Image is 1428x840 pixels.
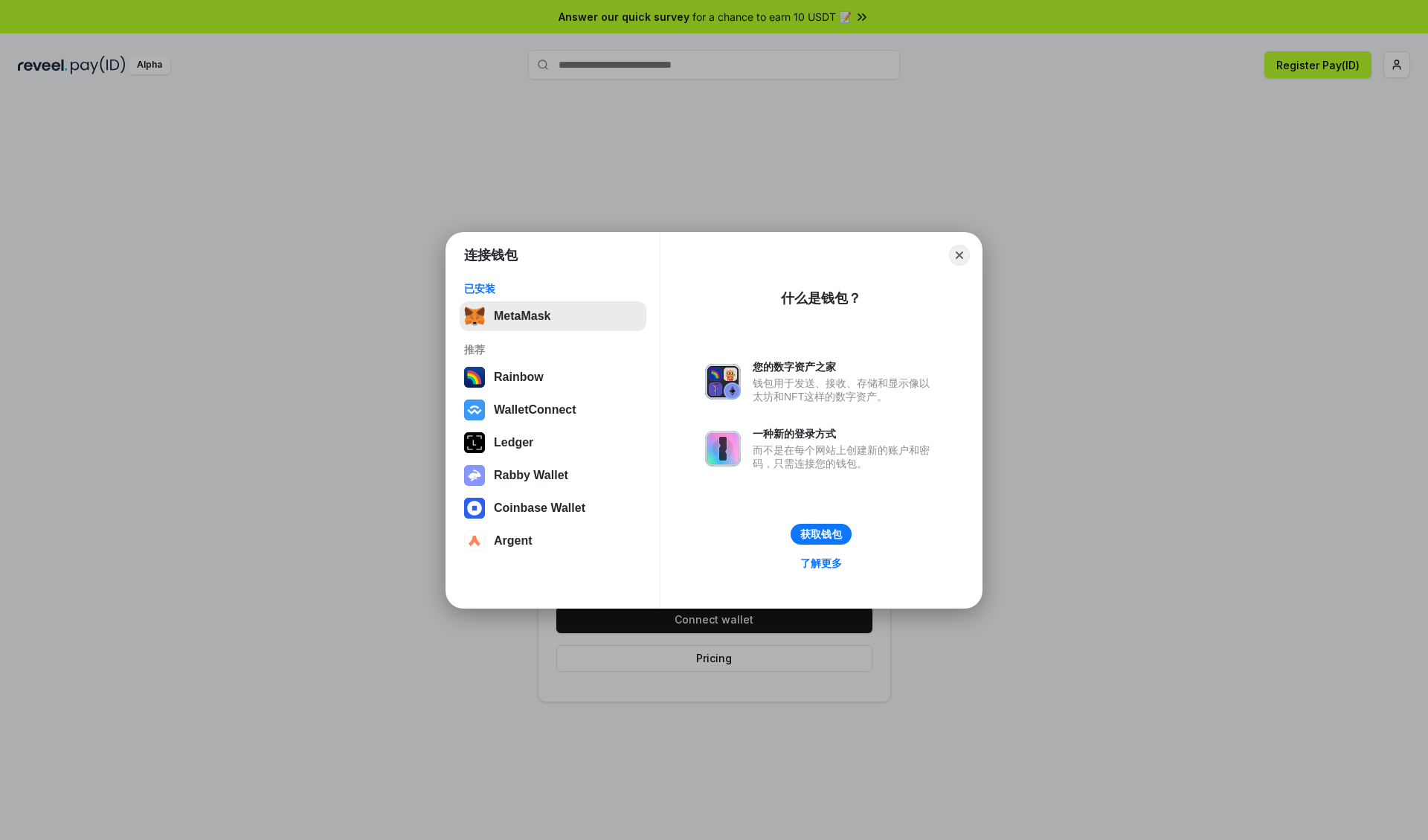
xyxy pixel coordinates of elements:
[800,528,842,541] div: 获取钱包
[464,282,642,295] div: 已安装
[791,524,852,545] button: 获取钱包
[460,301,646,331] button: MetaMask
[949,245,970,266] button: Close
[460,362,646,392] button: Rainbow
[464,465,485,486] img: svg+xml,%3Csvg%20xmlns%3D%22http%3A%2F%2Fwww.w3.org%2F2000%2Fsvg%22%20fill%3D%22none%22%20viewBox...
[494,436,533,449] div: Ledger
[791,554,851,573] a: 了解更多
[464,530,485,551] img: svg+xml,%3Csvg%20width%3D%2228%22%20height%3D%2228%22%20viewBox%3D%220%200%2028%2028%22%20fill%3D...
[464,343,642,356] div: 推荐
[753,443,937,470] div: 而不是在每个网站上创建新的账户和密码，只需连接您的钱包。
[753,376,937,403] div: 钱包用于发送、接收、存储和显示像以太坊和NFT这样的数字资产。
[464,432,485,453] img: svg+xml,%3Csvg%20xmlns%3D%22http%3A%2F%2Fwww.w3.org%2F2000%2Fsvg%22%20width%3D%2228%22%20height%3...
[494,469,568,482] div: Rabby Wallet
[464,246,518,264] h1: 连接钱包
[494,310,550,323] div: MetaMask
[781,289,861,307] div: 什么是钱包？
[464,400,485,420] img: svg+xml,%3Csvg%20width%3D%2228%22%20height%3D%2228%22%20viewBox%3D%220%200%2028%2028%22%20fill%3D...
[460,395,646,425] button: WalletConnect
[460,526,646,556] button: Argent
[705,431,741,467] img: svg+xml,%3Csvg%20xmlns%3D%22http%3A%2F%2Fwww.w3.org%2F2000%2Fsvg%22%20fill%3D%22none%22%20viewBox...
[460,493,646,523] button: Coinbase Wallet
[705,364,741,400] img: svg+xml,%3Csvg%20xmlns%3D%22http%3A%2F%2Fwww.w3.org%2F2000%2Fsvg%22%20fill%3D%22none%22%20viewBox...
[464,306,485,327] img: svg+xml,%3Csvg%20fill%3D%22none%22%20height%3D%2233%22%20viewBox%3D%220%200%2035%2033%22%20width%...
[494,371,544,384] div: Rainbow
[800,557,842,570] div: 了解更多
[494,534,533,548] div: Argent
[460,461,646,490] button: Rabby Wallet
[494,403,576,417] div: WalletConnect
[460,428,646,458] button: Ledger
[464,498,485,519] img: svg+xml,%3Csvg%20width%3D%2228%22%20height%3D%2228%22%20viewBox%3D%220%200%2028%2028%22%20fill%3D...
[753,427,937,440] div: 一种新的登录方式
[753,360,937,373] div: 您的数字资产之家
[464,367,485,388] img: svg+xml,%3Csvg%20width%3D%22120%22%20height%3D%22120%22%20viewBox%3D%220%200%20120%20120%22%20fil...
[494,501,585,515] div: Coinbase Wallet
